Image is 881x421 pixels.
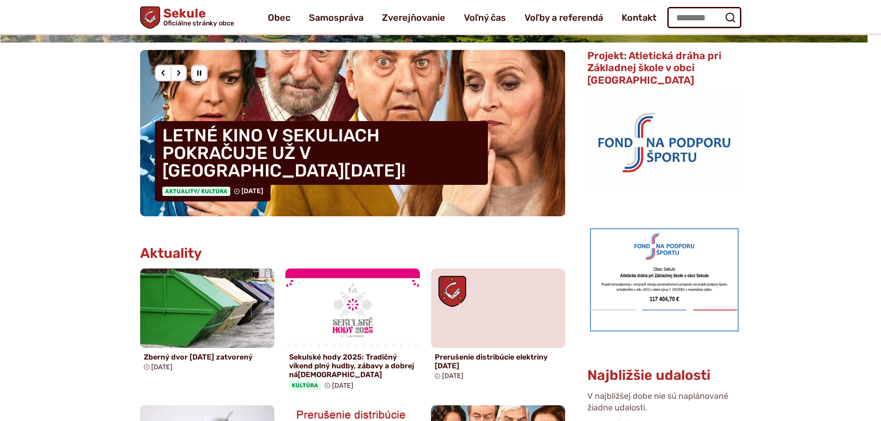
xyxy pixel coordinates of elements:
span: [DATE] [442,372,463,380]
div: Nasledujúci slajd [170,65,187,81]
a: Sekulské hody 2025: Tradičný víkend plný hudby, zábavy a dobrej ná[DEMOGRAPHIC_DATA] Kultúra [DATE] [285,268,420,394]
span: Aktuality [162,187,230,196]
a: Logo Sekule, prejsť na domovskú stránku. [140,6,234,29]
span: Kultúra [289,381,321,390]
span: [DATE] [151,363,173,371]
span: Projekt: Atletická dráha pri Základnej škole v obci [GEOGRAPHIC_DATA] [587,49,721,86]
a: Voľný čas [464,5,506,31]
h4: Sekulské hody 2025: Tradičný víkend plný hudby, zábavy a dobrej ná[DEMOGRAPHIC_DATA] [289,353,416,379]
p: V najbližšej dobe nie sú naplánované žiadne udalosti. [587,390,741,417]
span: Oficiálne stránky obce [163,20,234,26]
h3: Najbližšie udalosti [587,368,710,383]
div: 8 / 8 [140,50,566,216]
h4: Zberný dvor [DATE] zatvorený [144,353,271,361]
a: Obec [268,5,290,31]
a: Zberný dvor [DATE] zatvorený [DATE] [140,268,275,375]
a: Zverejňovanie [382,5,445,31]
a: Voľby a referendá [524,5,603,31]
a: Kontakt [622,5,657,31]
img: draha.png [587,226,741,334]
h4: LETNÉ KINO V SEKULIACH POKRAČUJE UŽ V [GEOGRAPHIC_DATA][DATE]! [155,121,488,185]
a: Samospráva [309,5,363,31]
img: logo_fnps.png [587,92,741,191]
span: / Kultúra [197,188,228,195]
h1: Sekule [160,7,234,27]
span: [DATE] [332,382,353,390]
div: Pozastaviť pohyb slajdera [191,65,208,81]
a: Prerušenie distribúcie elektriny [DATE] [DATE] [431,268,566,384]
img: Prejsť na domovskú stránku [140,6,160,29]
span: [DATE] [241,187,263,195]
div: Predošlý slajd [155,65,172,81]
h3: Aktuality [140,246,202,261]
h4: Prerušenie distribúcie elektriny [DATE] [435,353,562,370]
a: LETNÉ KINO V SEKULIACH POKRAČUJE UŽ V [GEOGRAPHIC_DATA][DATE]! Aktuality/ Kultúra [DATE] [140,50,566,216]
